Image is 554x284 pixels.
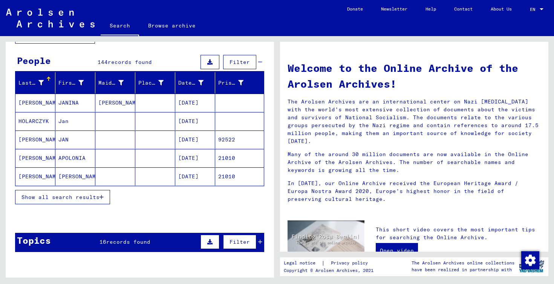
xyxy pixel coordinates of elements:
[215,149,264,167] mat-cell: 21010
[55,112,95,130] mat-cell: Jan
[135,72,175,93] mat-header-cell: Place of Birth
[218,77,255,89] div: Prisoner #
[284,259,377,267] div: |
[106,238,150,245] span: records found
[98,77,135,89] div: Maiden Name
[15,190,110,204] button: Show all search results
[139,17,205,35] a: Browse archive
[175,112,215,130] mat-cell: [DATE]
[98,59,108,65] span: 144
[17,54,51,67] div: People
[21,194,99,200] span: Show all search results
[376,243,418,258] a: Open video
[15,149,55,167] mat-cell: [PERSON_NAME]
[230,59,250,65] span: Filter
[288,220,364,262] img: video.jpg
[412,260,514,266] p: The Arolsen Archives online collections
[99,238,106,245] span: 16
[101,17,139,36] a: Search
[215,72,264,93] mat-header-cell: Prisoner #
[223,55,256,69] button: Filter
[98,79,124,87] div: Maiden Name
[108,59,152,65] span: records found
[530,7,538,12] span: EN
[412,266,514,273] p: have been realized in partnership with
[218,79,243,87] div: Prisoner #
[6,9,95,27] img: Arolsen_neg.svg
[178,77,215,89] div: Date of Birth
[95,94,135,112] mat-cell: [PERSON_NAME]
[58,79,84,87] div: First Name
[55,167,95,185] mat-cell: [PERSON_NAME]
[55,131,95,149] mat-cell: JAN
[284,259,321,267] a: Legal notice
[178,79,204,87] div: Date of Birth
[288,179,541,203] p: In [DATE], our Online Archive received the European Heritage Award / Europa Nostra Award 2020, Eu...
[15,94,55,112] mat-cell: [PERSON_NAME]
[55,149,95,167] mat-cell: APOLONIA
[175,94,215,112] mat-cell: [DATE]
[175,131,215,149] mat-cell: [DATE]
[15,112,55,130] mat-cell: HOLARCZYK
[15,167,55,185] mat-cell: [PERSON_NAME]
[15,72,55,93] mat-header-cell: Last Name
[288,150,541,174] p: Many of the around 30 million documents are now available in the Online Archive of the Arolsen Ar...
[284,267,377,274] p: Copyright © Arolsen Archives, 2021
[288,98,541,145] p: The Arolsen Archives are an international center on Nazi [MEDICAL_DATA] with the world’s most ext...
[215,131,264,149] mat-cell: 92522
[215,167,264,185] mat-cell: 21010
[15,131,55,149] mat-cell: [PERSON_NAME]
[175,72,215,93] mat-header-cell: Date of Birth
[521,251,539,269] div: Change consent
[55,72,95,93] mat-header-cell: First Name
[288,60,541,92] h1: Welcome to the Online Archive of the Arolsen Archives!
[521,251,539,269] img: Change consent
[325,259,377,267] a: Privacy policy
[138,79,164,87] div: Place of Birth
[138,77,175,89] div: Place of Birth
[17,234,51,247] div: Topics
[18,77,55,89] div: Last Name
[517,257,546,276] img: yv_logo.png
[58,77,95,89] div: First Name
[230,238,250,245] span: Filter
[223,235,256,249] button: Filter
[18,79,44,87] div: Last Name
[175,149,215,167] mat-cell: [DATE]
[55,94,95,112] mat-cell: JANINA
[175,167,215,185] mat-cell: [DATE]
[376,226,541,241] p: This short video covers the most important tips for searching the Online Archive.
[95,72,135,93] mat-header-cell: Maiden Name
